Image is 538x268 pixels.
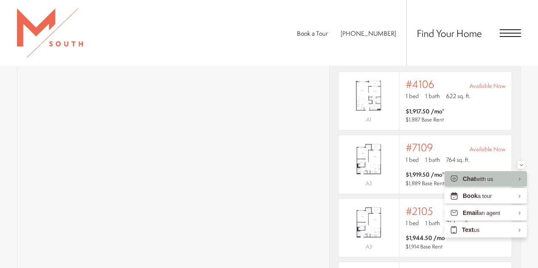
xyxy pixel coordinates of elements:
span: [PHONE_NUMBER] [341,29,396,38]
span: Available Now [470,82,505,90]
span: 1 bath [425,92,440,100]
span: $1,889 Base Rent [406,180,444,187]
img: #4106 - 1 bedroom floor plan layout with 1 bathroom and 622 square feet [339,77,399,115]
span: #7109 [406,141,433,153]
a: View #7109 [338,135,512,194]
img: #7109 - 1 bedroom floor plan layout with 1 bathroom and 764 square feet [339,140,399,178]
span: $1,944.50 /mo* [406,234,447,242]
span: A3 [366,180,372,187]
span: 1 bath [425,155,440,164]
span: 1 bath [425,219,440,227]
span: 764 sq. ft. [446,155,470,164]
span: #4106 [406,78,434,90]
span: 1 bed [406,92,419,100]
a: View #2105 [338,198,512,257]
span: 1 bed [406,219,419,227]
button: Open Menu [500,29,521,37]
a: Book a Tour [297,29,328,38]
span: 622 sq. ft. [446,92,470,100]
span: 1 bed [406,155,419,164]
span: A3 [366,243,372,250]
span: Available Now [470,145,505,153]
span: $1,917.50 /mo* [406,107,444,116]
img: #2105 - 1 bedroom floor plan layout with 1 bathroom and 764 square feet [339,203,399,241]
span: $1,914 Base Rent [406,243,443,250]
a: View #4106 [338,71,512,130]
span: A1 [366,116,371,123]
a: Call Us at 813-570-8014 [341,29,396,38]
img: MSouth [17,8,83,58]
span: $1,919.50 /mo* [406,170,444,179]
span: #2105 [406,205,433,217]
a: Find Your Home [417,26,482,40]
span: $1,887 Base Rent [406,116,444,123]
